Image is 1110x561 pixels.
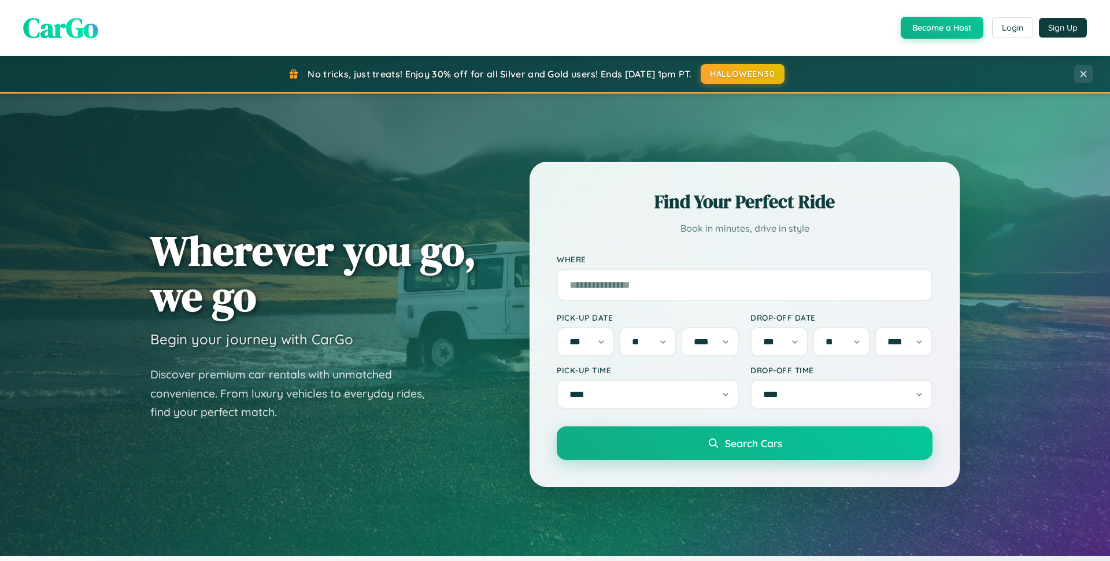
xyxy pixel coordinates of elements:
[308,68,691,80] span: No tricks, just treats! Enjoy 30% off for all Silver and Gold users! Ends [DATE] 1pm PT.
[992,17,1033,38] button: Login
[150,365,439,422] p: Discover premium car rentals with unmatched convenience. From luxury vehicles to everyday rides, ...
[557,365,739,375] label: Pick-up Time
[557,426,933,460] button: Search Cars
[725,437,782,449] span: Search Cars
[23,9,98,47] span: CarGo
[750,365,933,375] label: Drop-off Time
[150,330,353,348] h3: Begin your journey with CarGo
[1039,18,1087,38] button: Sign Up
[750,313,933,322] label: Drop-off Date
[557,189,933,214] h2: Find Your Perfect Ride
[701,64,785,84] button: HALLOWEEN30
[557,313,739,322] label: Pick-up Date
[557,220,933,237] p: Book in minutes, drive in style
[150,228,476,319] h1: Wherever you go, we go
[901,17,983,39] button: Become a Host
[557,254,933,264] label: Where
